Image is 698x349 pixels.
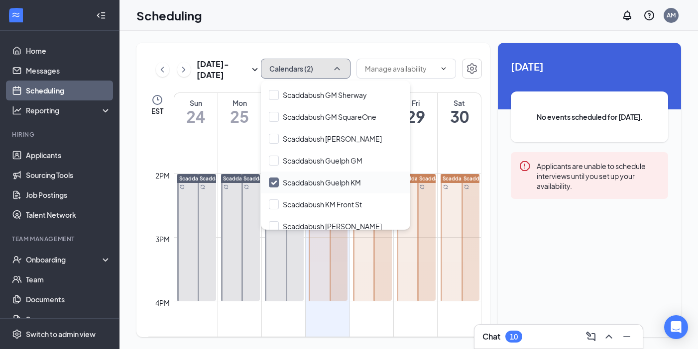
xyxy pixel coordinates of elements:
span: EST [151,106,163,116]
a: August 24, 2025 [174,93,218,130]
span: [DATE] [511,59,668,74]
svg: Sync [180,184,185,189]
svg: ChevronLeft [157,64,167,76]
div: Switch to admin view [26,329,96,339]
div: Hiring [12,130,109,139]
a: Surveys [26,309,111,329]
span: Scaddabush Guelph KM [179,175,237,181]
svg: Sync [464,184,469,189]
svg: Collapse [96,10,106,20]
button: ComposeMessage [583,329,599,345]
button: Minimize [619,329,635,345]
svg: Sync [200,184,205,189]
span: No events scheduled for [DATE]. [531,111,648,122]
button: ChevronUp [601,329,617,345]
input: Manage availability [365,63,436,74]
span: Scaddabush Guelph KM [443,175,501,181]
a: Settings [462,59,482,81]
div: 2pm [153,170,172,181]
svg: Minimize [621,331,633,343]
h3: [DATE] - [DATE] [197,59,249,81]
a: August 29, 2025 [394,93,437,130]
a: Messages [26,61,111,81]
div: Sun [174,98,218,108]
svg: Sync [244,184,249,189]
span: Scaddabush Guelph KM [223,175,281,181]
svg: Analysis [12,105,22,115]
a: Talent Network [26,205,111,225]
svg: ChevronDown [440,65,448,73]
svg: ChevronUp [332,64,342,74]
div: Fri [394,98,437,108]
svg: Clock [151,94,163,106]
svg: Sync [420,184,425,189]
svg: Notifications [621,9,633,21]
a: August 25, 2025 [218,93,261,130]
div: 3pm [153,234,172,245]
svg: UserCheck [12,255,22,264]
a: August 30, 2025 [438,93,481,130]
div: Reporting [26,105,112,115]
a: Sourcing Tools [26,165,111,185]
div: Onboarding [26,255,103,264]
svg: Settings [12,329,22,339]
a: Job Postings [26,185,111,205]
span: Scaddabush Guelph KM [464,175,522,181]
button: ChevronLeft [156,62,169,77]
button: Calendars (2)ChevronUp [261,59,350,79]
svg: SmallChevronDown [249,64,261,76]
div: Open Intercom Messenger [664,315,688,339]
span: Scaddabush Guelph KM [243,175,302,181]
svg: WorkstreamLogo [11,10,21,20]
h3: Chat [482,331,500,342]
h1: 30 [438,108,481,125]
svg: ChevronRight [179,64,189,76]
h1: 24 [174,108,218,125]
svg: ComposeMessage [585,331,597,343]
div: 4pm [153,297,172,308]
svg: Error [519,160,531,172]
svg: ChevronUp [603,331,615,343]
h1: 25 [218,108,261,125]
svg: Settings [466,63,478,75]
h1: Scheduling [136,7,202,24]
div: Team Management [12,235,109,243]
a: Scheduling [26,81,111,100]
div: Mon [218,98,261,108]
button: ChevronRight [177,62,191,77]
a: Documents [26,289,111,309]
div: Sat [438,98,481,108]
svg: Sync [443,184,448,189]
span: Scaddabush Guelph KM [200,175,258,181]
div: AM [667,11,676,19]
div: Applicants are unable to schedule interviews until you set up your availability. [537,160,660,191]
h1: 29 [394,108,437,125]
svg: QuestionInfo [643,9,655,21]
svg: Sync [224,184,229,189]
span: Scaddabush Guelph KM [419,175,477,181]
button: Settings [462,59,482,79]
a: Home [26,41,111,61]
a: Team [26,269,111,289]
div: 10 [510,333,518,341]
a: Applicants [26,145,111,165]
